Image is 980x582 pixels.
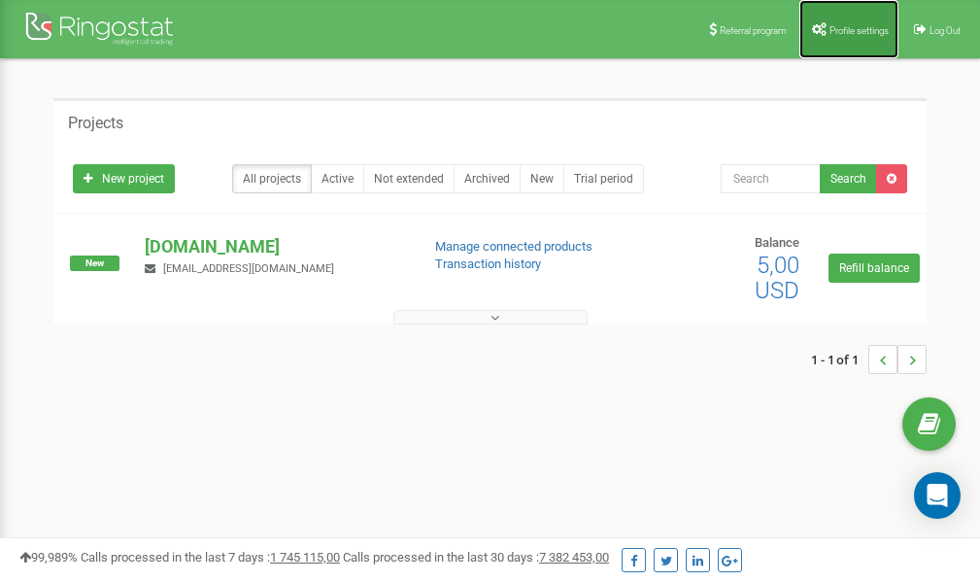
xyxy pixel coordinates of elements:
[720,25,787,36] span: Referral program
[829,25,889,36] span: Profile settings
[520,164,564,193] a: New
[563,164,644,193] a: Trial period
[343,550,609,565] span: Calls processed in the last 30 days :
[914,472,961,519] div: Open Intercom Messenger
[721,164,821,193] input: Search
[755,252,799,304] span: 5,00 USD
[435,239,592,254] a: Manage connected products
[68,115,123,132] h5: Projects
[435,257,541,271] a: Transaction history
[929,25,961,36] span: Log Out
[811,325,927,394] nav: ...
[363,164,455,193] a: Not extended
[454,164,521,193] a: Archived
[311,164,364,193] a: Active
[73,164,175,193] a: New project
[19,550,78,565] span: 99,989%
[232,164,312,193] a: All projects
[811,345,868,374] span: 1 - 1 of 1
[145,234,403,259] p: [DOMAIN_NAME]
[163,262,334,275] span: [EMAIL_ADDRESS][DOMAIN_NAME]
[539,550,609,565] u: 7 382 453,00
[755,235,799,250] span: Balance
[820,164,877,193] button: Search
[270,550,340,565] u: 1 745 115,00
[81,550,340,565] span: Calls processed in the last 7 days :
[828,254,920,283] a: Refill balance
[70,256,119,271] span: New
